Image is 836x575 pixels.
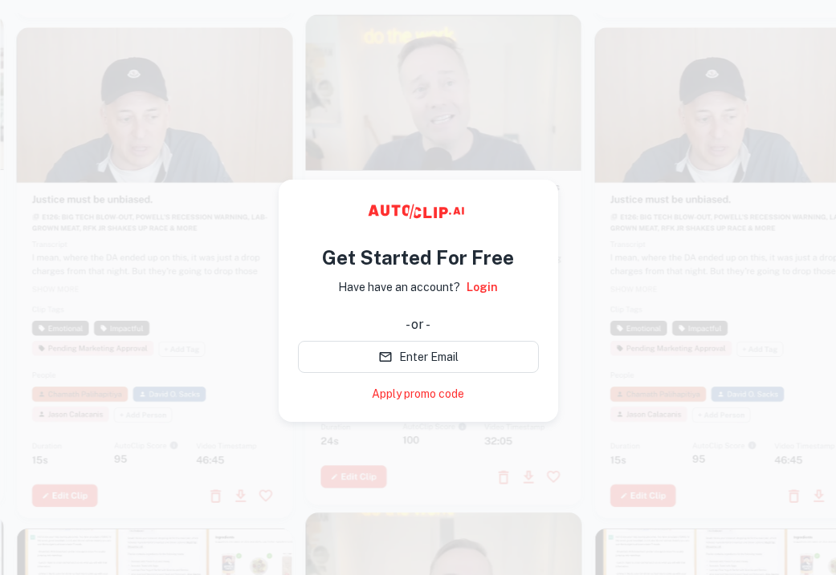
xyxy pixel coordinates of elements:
[406,315,430,334] div: - or -
[372,386,464,403] a: Apply promo code
[467,278,498,296] a: Login
[338,278,460,296] p: Have have an account?
[298,341,539,373] button: Enter Email
[322,243,514,272] h4: Get Started For Free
